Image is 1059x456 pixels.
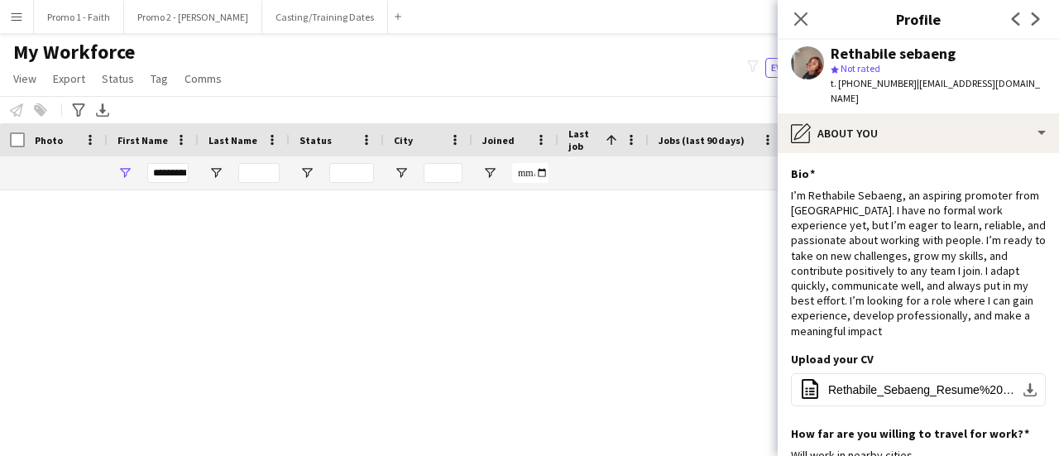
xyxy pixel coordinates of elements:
span: Export [53,71,85,86]
button: Promo 1 - Faith [34,1,124,33]
a: Tag [144,68,175,89]
button: Open Filter Menu [117,166,132,180]
span: | [EMAIL_ADDRESS][DOMAIN_NAME] [831,77,1040,104]
span: First Name [117,134,168,146]
a: Status [95,68,141,89]
span: Joined [482,134,515,146]
span: Last job [568,127,599,152]
span: Last Name [208,134,257,146]
input: City Filter Input [424,163,462,183]
a: View [7,68,43,89]
button: Open Filter Menu [208,166,223,180]
h3: Upload your CV [791,352,874,367]
app-action-btn: Advanced filters [69,100,89,120]
span: City [394,134,413,146]
span: My Workforce [13,40,135,65]
span: Rethabile_Sebaeng_Resume%202_compressed.pdf [828,383,1015,396]
button: Open Filter Menu [299,166,314,180]
a: Export [46,68,92,89]
span: Photo [35,134,63,146]
div: About you [778,113,1059,153]
input: First Name Filter Input [147,163,189,183]
button: Rethabile_Sebaeng_Resume%202_compressed.pdf [791,373,1046,406]
input: Status Filter Input [329,163,374,183]
button: Open Filter Menu [394,166,409,180]
span: Tag [151,71,168,86]
span: Comms [184,71,222,86]
input: Joined Filter Input [512,163,549,183]
span: Not rated [841,62,880,74]
app-action-btn: Export XLSX [93,100,113,120]
h3: How far are you willing to travel for work? [791,426,1029,441]
span: View [13,71,36,86]
h3: Bio [791,166,815,181]
div: Rethabile sebaeng [831,46,956,61]
button: Casting/Training Dates [262,1,388,33]
button: Everyone11,188 [765,58,853,78]
button: Promo 2 - [PERSON_NAME] [124,1,262,33]
span: Status [102,71,134,86]
a: Comms [178,68,228,89]
span: Status [299,134,332,146]
div: I’m Rethabile Sebaeng, an aspiring promoter from [GEOGRAPHIC_DATA]. I have no formal work experie... [791,188,1046,338]
span: t. [PHONE_NUMBER] [831,77,917,89]
button: Open Filter Menu [482,166,497,180]
span: Jobs (last 90 days) [659,134,745,146]
input: Last Name Filter Input [238,163,280,183]
h3: Profile [778,8,1059,30]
